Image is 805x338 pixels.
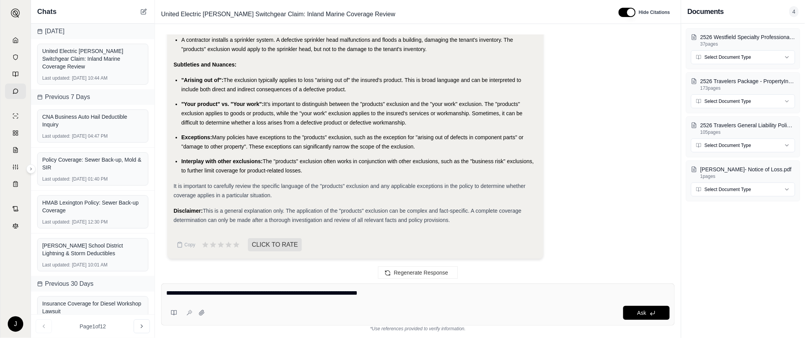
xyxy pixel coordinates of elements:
[139,7,148,16] button: New Chat
[691,121,795,135] button: 2526 Travelers General Liability Policy.pdf105pages
[181,158,263,164] span: Interplay with other exclusions:
[688,6,724,17] h3: Documents
[42,47,143,70] div: United Electric [PERSON_NAME] Switchgear Claim: Inland Marine Coverage Review
[31,276,155,292] div: Previous 30 Days
[181,77,521,92] span: The exclusion typically applies to loss "arising out of" the insured's product. This is broad lan...
[42,219,71,225] span: Last updated:
[31,24,155,39] div: [DATE]
[174,208,203,214] strong: Disclaimer:
[5,32,26,48] a: Home
[5,159,26,175] a: Custom Report
[174,208,521,223] span: This is a general explanation only. The application of the "products" exclusion can be complex an...
[42,113,143,128] div: CNA Business Auto Hail Deductible Inquiry
[42,156,143,171] div: Policy Coverage: Sewer Back-up, Mold & SIR
[181,158,534,174] span: The "products" exclusion often works in conjunction with other exclusions, such as the "business ...
[5,218,26,234] a: Legal Search Engine
[5,176,26,192] a: Coverage Table
[42,133,71,139] span: Last updated:
[790,6,799,17] span: 4
[42,219,143,225] div: [DATE] 12:30 PM
[8,5,23,21] button: Expand sidebar
[8,316,23,332] div: J
[42,262,143,268] div: [DATE] 10:01 AM
[5,67,26,82] a: Prompt Library
[394,270,448,276] span: Regenerate Response
[26,164,36,174] button: Expand sidebar
[181,77,224,83] span: "Arising out of":
[691,33,795,47] button: 2526 Westfield Specialty ProfessionalPollution Liability Policy.pdf37pages
[623,306,670,320] button: Ask
[5,50,26,65] a: Documents Vault
[5,142,26,158] a: Claim Coverage
[174,183,526,198] span: It is important to carefully review the specific language of the "products" exclusion and any app...
[31,89,155,105] div: Previous 7 Days
[700,77,795,85] p: 2526 Travelers Package - PropertyInland MarineInstallation Floater Policy - REISSUED.pdf
[691,166,795,179] button: [PERSON_NAME]- Notice of Loss.pdf1pages
[639,9,670,15] span: Hide Citations
[5,201,26,217] a: Contract Analysis
[637,310,646,316] span: Ask
[42,75,143,81] div: [DATE] 10:44 AM
[42,176,143,182] div: [DATE] 01:40 PM
[691,77,795,91] button: 2526 Travelers Package - PropertyInland MarineInstallation [MEDICAL_DATA] Policy - REISSUED.pdf17...
[181,134,524,150] span: Many policies have exceptions to the "products" exclusion, such as the exception for "arising out...
[378,266,458,279] button: Regenerate Response
[174,61,237,68] strong: Subtleties and Nuances:
[42,133,143,139] div: [DATE] 04:47 PM
[42,300,143,315] div: Insurance Coverage for Diesel Workshop Lawsuit
[42,262,71,268] span: Last updated:
[161,326,675,332] div: *Use references provided to verify information.
[11,9,20,18] img: Expand sidebar
[700,121,795,129] p: 2526 Travelers General Liability Policy.pdf
[80,323,106,330] span: Page 1 of 12
[181,101,523,126] span: It's important to distinguish between the "products" exclusion and the "your work" exclusion. The...
[700,129,795,135] p: 105 pages
[700,173,795,179] p: 1 pages
[5,125,26,141] a: Policy Comparisons
[158,8,609,20] div: Edit Title
[700,33,795,41] p: 2526 Westfield Specialty ProfessionalPollution Liability Policy.pdf
[174,237,198,253] button: Copy
[181,37,513,52] span: A contractor installs a sprinkler system. A defective sprinkler head malfunctions and floods a bu...
[181,101,264,107] span: "Your product" vs. "Your work":
[42,75,71,81] span: Last updated:
[5,108,26,124] a: Single Policy
[700,41,795,47] p: 37 pages
[42,242,143,257] div: [PERSON_NAME] School District Lightning & Storm Deductibles
[158,8,399,20] span: United Electric [PERSON_NAME] Switchgear Claim: Inland Marine Coverage Review
[37,6,57,17] span: Chats
[248,238,302,251] span: CLICK TO RATE
[42,199,143,214] div: HMAB Lexington Policy: Sewer Back-up Coverage
[700,166,795,173] p: Fisher Barton- Notice of Loss.pdf
[184,242,195,248] span: Copy
[700,85,795,91] p: 173 pages
[181,134,212,140] span: Exceptions:
[42,176,71,182] span: Last updated:
[5,84,26,99] a: Chat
